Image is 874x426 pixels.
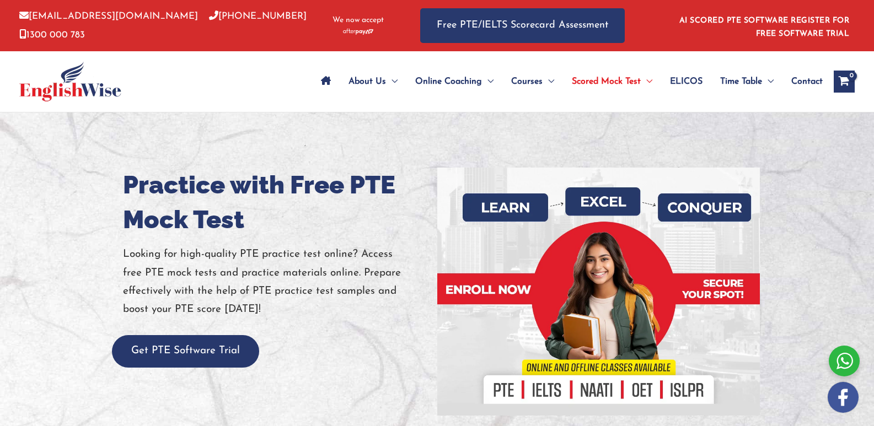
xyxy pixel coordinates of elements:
a: Scored Mock TestMenu Toggle [563,62,661,101]
a: Contact [782,62,823,101]
span: Courses [511,62,543,101]
a: Get PTE Software Trial [112,346,259,356]
aside: Header Widget 1 [673,8,855,44]
a: ELICOS [661,62,711,101]
img: cropped-ew-logo [19,62,121,101]
a: [PHONE_NUMBER] [209,12,307,21]
a: View Shopping Cart, empty [834,71,855,93]
a: Online CoachingMenu Toggle [406,62,502,101]
h1: Practice with Free PTE Mock Test [123,168,429,237]
nav: Site Navigation: Main Menu [312,62,823,101]
button: Get PTE Software Trial [112,335,259,368]
a: 1300 000 783 [19,30,85,40]
p: Looking for high-quality PTE practice test online? Access free PTE mock tests and practice materi... [123,245,429,319]
a: AI SCORED PTE SOFTWARE REGISTER FOR FREE SOFTWARE TRIAL [679,17,850,38]
span: Menu Toggle [386,62,398,101]
span: We now accept [333,15,384,26]
a: CoursesMenu Toggle [502,62,563,101]
span: ELICOS [670,62,703,101]
img: Afterpay-Logo [343,29,373,35]
span: Contact [791,62,823,101]
span: Menu Toggle [482,62,494,101]
a: About UsMenu Toggle [340,62,406,101]
img: white-facebook.png [828,382,859,413]
a: Free PTE/IELTS Scorecard Assessment [420,8,625,43]
span: Online Coaching [415,62,482,101]
a: [EMAIL_ADDRESS][DOMAIN_NAME] [19,12,198,21]
a: Time TableMenu Toggle [711,62,782,101]
span: Menu Toggle [762,62,774,101]
span: Time Table [720,62,762,101]
span: Menu Toggle [641,62,652,101]
span: About Us [348,62,386,101]
span: Scored Mock Test [572,62,641,101]
span: Menu Toggle [543,62,554,101]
